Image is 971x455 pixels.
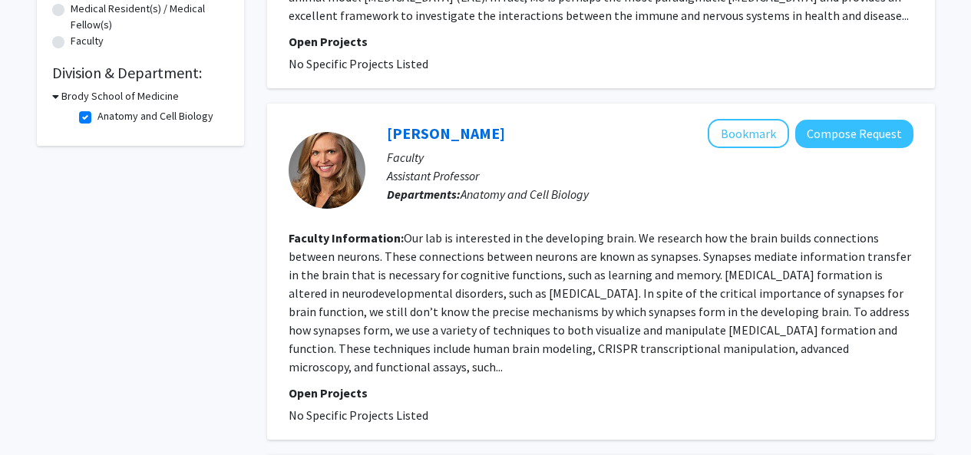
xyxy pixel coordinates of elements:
fg-read-more: Our lab is interested in the developing brain. We research how the brain builds connections betwe... [289,230,911,374]
span: Anatomy and Cell Biology [461,186,589,202]
a: [PERSON_NAME] [387,124,505,143]
b: Faculty Information: [289,230,404,246]
label: Faculty [71,33,104,49]
p: Open Projects [289,384,913,402]
h2: Division & Department: [52,64,229,82]
b: Departments: [387,186,461,202]
h3: Brody School of Medicine [61,88,179,104]
span: No Specific Projects Listed [289,407,428,423]
p: Faculty [387,148,913,167]
label: Medical Resident(s) / Medical Fellow(s) [71,1,229,33]
button: Compose Request to Karen Litwa [795,120,913,148]
label: Anatomy and Cell Biology [97,108,213,124]
button: Add Karen Litwa to Bookmarks [708,119,789,148]
span: No Specific Projects Listed [289,56,428,71]
p: Assistant Professor [387,167,913,185]
iframe: Chat [12,386,65,443]
p: Open Projects [289,32,913,51]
